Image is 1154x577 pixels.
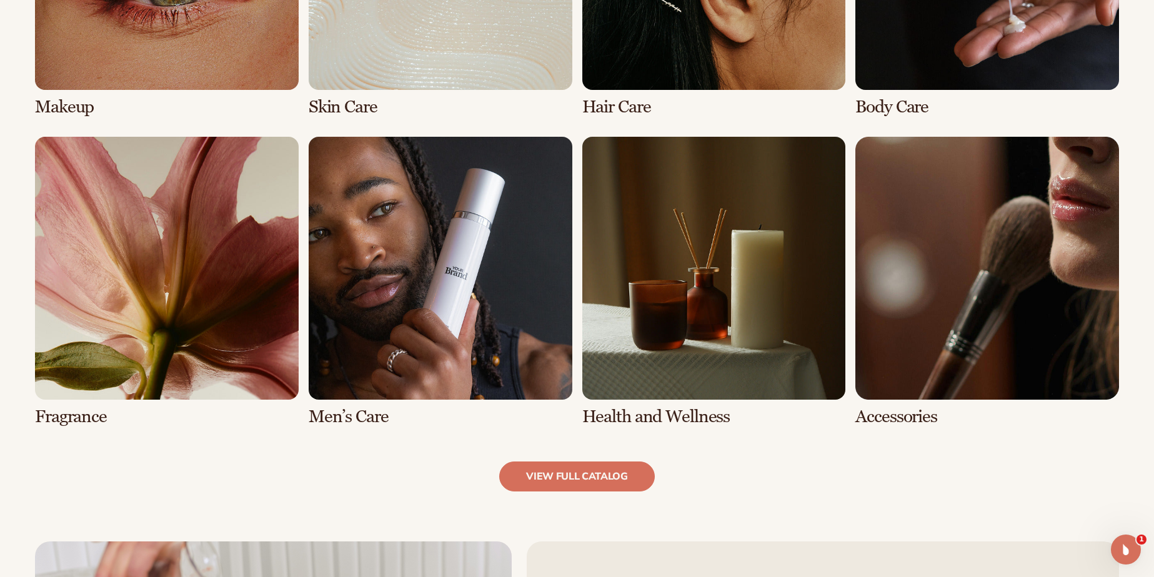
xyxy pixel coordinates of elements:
[499,461,655,491] a: view full catalog
[35,97,299,117] h3: Makeup
[309,137,572,427] div: 6 / 8
[582,97,846,117] h3: Hair Care
[1111,535,1141,565] iframe: Intercom live chat
[855,137,1119,427] div: 8 / 8
[1137,535,1147,545] span: 1
[35,137,299,427] div: 5 / 8
[855,97,1119,117] h3: Body Care
[582,137,846,427] div: 7 / 8
[309,97,572,117] h3: Skin Care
